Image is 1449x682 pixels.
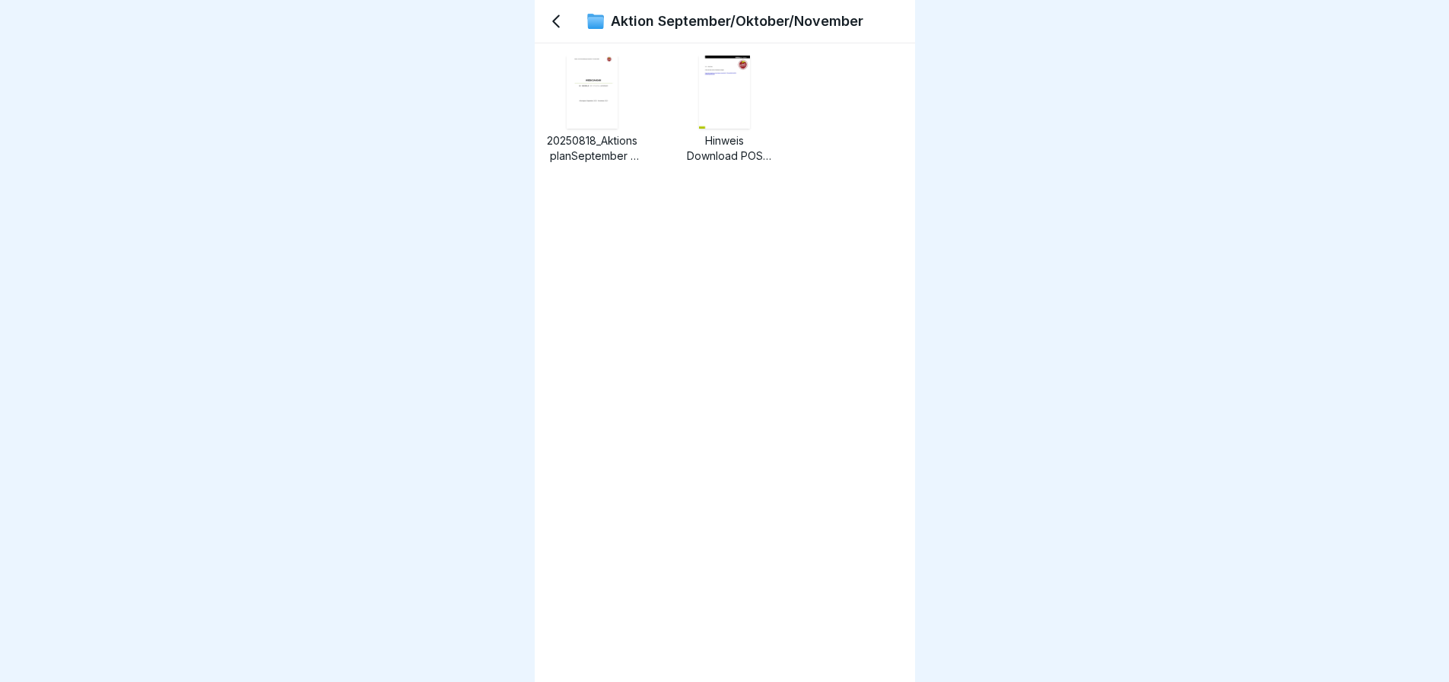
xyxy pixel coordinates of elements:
p: Hinweis Download POS Filme.pdf [679,133,771,164]
p: 20250818_AktionsplanSeptember -[DATE]pdf [547,133,638,164]
img: image thumbnail [699,56,751,129]
p: Aktion September/Oktober/November [611,13,863,30]
a: image thumbnail20250818_AktionsplanSeptember -[DATE]pdf [547,56,638,164]
a: image thumbnailHinweis Download POS Filme.pdf [679,56,771,164]
img: image thumbnail [567,56,618,129]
